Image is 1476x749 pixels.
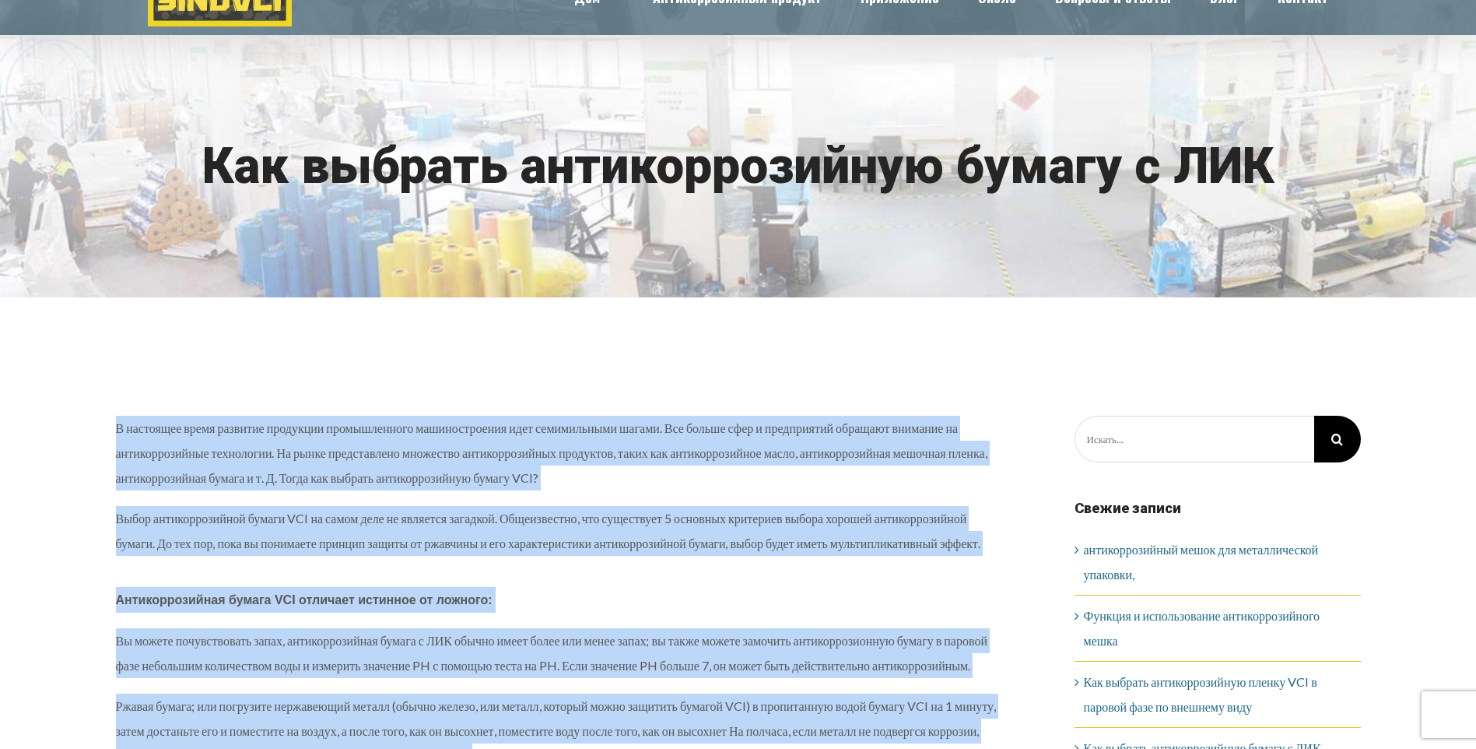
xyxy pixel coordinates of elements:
[116,416,1000,491] p: В настоящее время развитие продукции промышленного машиностроения идет семимильными шагами. Все б...
[116,506,1000,556] p: Выбор антикоррозийной бумаги VCI на самом деле не является загадкой. Общеизвестно, что существует...
[1084,542,1319,582] a: антикоррозийный мешок для металлической упаковки,
[116,593,493,607] strong: Антикоррозийная бумага VCI отличает истинное от ложного:
[1314,416,1361,462] input: 
[1075,498,1361,519] h4: Свежие записи
[116,147,1361,185] h1: Как выбрать антикоррозийную бумагу с ЛИК
[1084,608,1320,648] a: Функция и использование антикоррозийного мешка
[116,628,1000,678] p: Вы можете почувствовать запах, антикоррозийная бумага с ЛИК обычно имеет более или менее запах; в...
[1084,674,1317,714] a: Как выбрать антикоррозийную пленку VCI в паровой фазе по внешнему виду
